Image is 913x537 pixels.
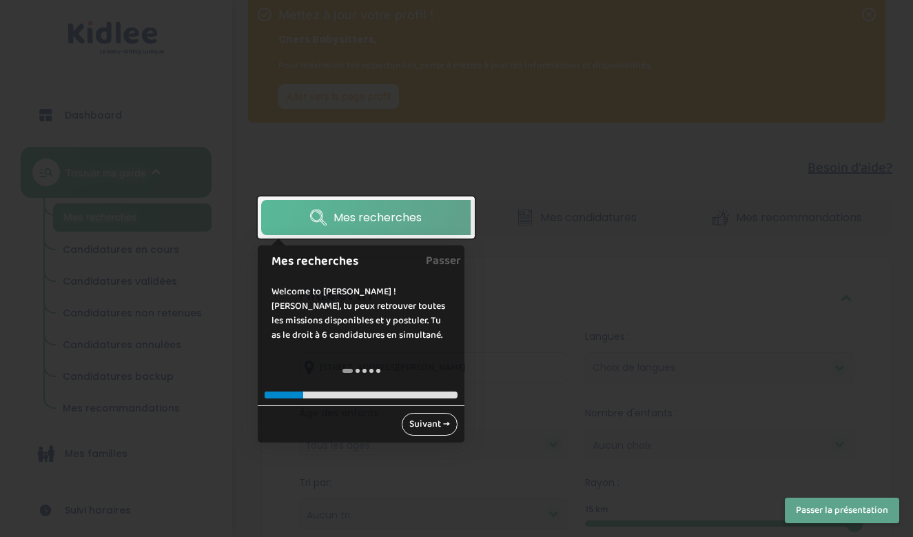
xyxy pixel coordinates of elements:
a: Suivant → [402,413,458,436]
span: Mes recherches [334,209,422,226]
a: Passer [426,245,461,276]
a: Mes recherches [261,200,471,235]
h1: Mes recherches [271,252,433,271]
div: Welcome to [PERSON_NAME] ! [PERSON_NAME], tu peux retrouver toutes les missions disponibles et y ... [258,271,464,356]
button: Passer la présentation [785,498,899,523]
